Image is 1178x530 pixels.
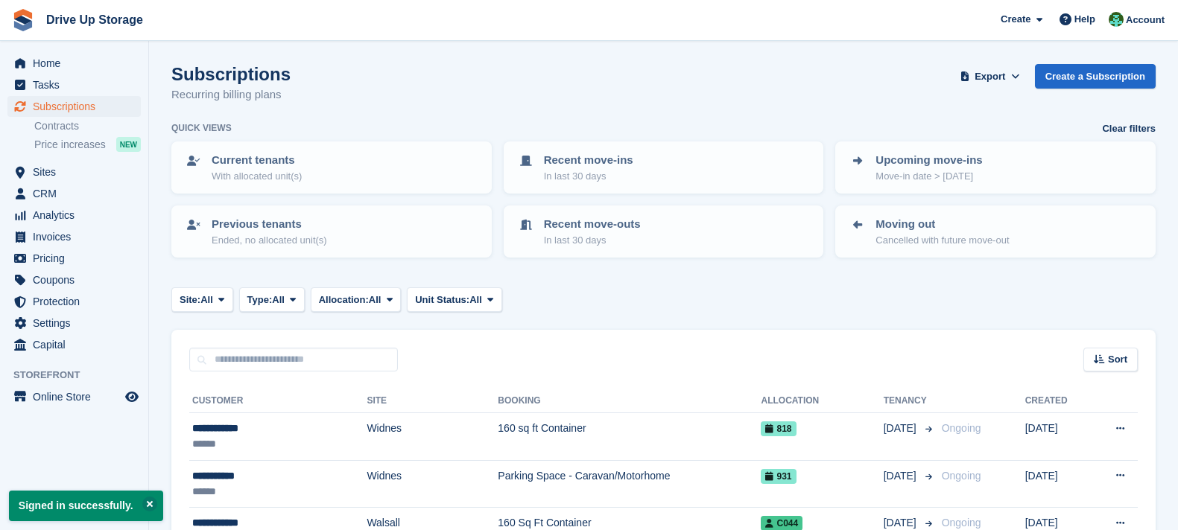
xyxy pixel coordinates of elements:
td: Widnes [367,413,498,461]
p: Recent move-ins [544,152,633,169]
span: Price increases [34,138,106,152]
th: Allocation [761,389,883,413]
p: Previous tenants [212,216,327,233]
p: Cancelled with future move-out [875,233,1009,248]
img: stora-icon-8386f47178a22dfd0bd8f6a31ec36ba5ce8667c1dd55bd0f319d3a0aa187defe.svg [12,9,34,31]
a: Recent move-outs In last 30 days [505,207,823,256]
p: Current tenants [212,152,302,169]
a: Drive Up Storage [40,7,149,32]
th: Customer [189,389,367,413]
a: menu [7,313,141,333]
a: Previous tenants Ended, no allocated unit(s) [173,207,490,256]
a: menu [7,334,141,355]
span: Online Store [33,386,122,407]
span: Ongoing [942,517,981,529]
p: In last 30 days [544,233,641,248]
span: Type: [247,293,273,307]
span: Allocation: [319,293,369,307]
a: menu [7,248,141,269]
td: Parking Space - Caravan/Motorhome [498,460,761,508]
p: In last 30 days [544,169,633,184]
span: Export [975,69,1005,84]
span: Sites [33,162,122,182]
td: Widnes [367,460,498,508]
span: Storefront [13,368,148,383]
span: Unit Status: [415,293,469,307]
h1: Subscriptions [171,64,291,84]
a: menu [7,269,141,290]
span: Tasks [33,74,122,95]
button: Site: All [171,287,233,312]
div: NEW [116,137,141,152]
td: [DATE] [1025,460,1090,508]
span: Analytics [33,205,122,226]
a: menu [7,205,141,226]
a: Clear filters [1102,121,1156,136]
td: 160 sq ft Container [498,413,761,461]
p: Recent move-outs [544,216,641,233]
button: Unit Status: All [407,287,501,312]
a: Upcoming move-ins Move-in date > [DATE] [837,143,1154,192]
p: Move-in date > [DATE] [875,169,982,184]
span: Account [1126,13,1165,28]
th: Tenancy [884,389,936,413]
span: Pricing [33,248,122,269]
h6: Quick views [171,121,232,135]
a: Moving out Cancelled with future move-out [837,207,1154,256]
span: CRM [33,183,122,204]
a: Contracts [34,119,141,133]
button: Allocation: All [311,287,402,312]
a: menu [7,226,141,247]
a: Price increases NEW [34,136,141,153]
a: Recent move-ins In last 30 days [505,143,823,192]
span: Site: [180,293,200,307]
span: All [369,293,381,307]
span: Coupons [33,269,122,290]
span: Subscriptions [33,96,122,117]
p: Signed in successfully. [9,491,163,521]
th: Created [1025,389,1090,413]
span: Capital [33,334,122,355]
span: All [200,293,213,307]
a: Current tenants With allocated unit(s) [173,143,490,192]
span: Ongoing [942,470,981,482]
a: menu [7,96,141,117]
a: menu [7,386,141,407]
span: 818 [761,421,796,436]
a: menu [7,291,141,312]
th: Site [367,389,498,413]
span: Home [33,53,122,74]
a: Preview store [123,388,141,406]
th: Booking [498,389,761,413]
span: [DATE] [884,468,919,484]
span: Help [1074,12,1095,27]
span: All [469,293,482,307]
td: [DATE] [1025,413,1090,461]
span: Settings [33,313,122,333]
span: [DATE] [884,421,919,436]
span: Sort [1108,352,1127,367]
button: Type: All [239,287,305,312]
p: Recurring billing plans [171,86,291,103]
span: Create [1001,12,1030,27]
a: menu [7,162,141,182]
img: Camille [1109,12,1124,27]
button: Export [957,64,1023,89]
a: menu [7,183,141,204]
span: All [272,293,285,307]
span: Invoices [33,226,122,247]
span: 931 [761,469,796,484]
a: menu [7,74,141,95]
p: With allocated unit(s) [212,169,302,184]
p: Ended, no allocated unit(s) [212,233,327,248]
p: Moving out [875,216,1009,233]
span: Ongoing [942,422,981,434]
p: Upcoming move-ins [875,152,982,169]
a: Create a Subscription [1035,64,1156,89]
span: Protection [33,291,122,312]
a: menu [7,53,141,74]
